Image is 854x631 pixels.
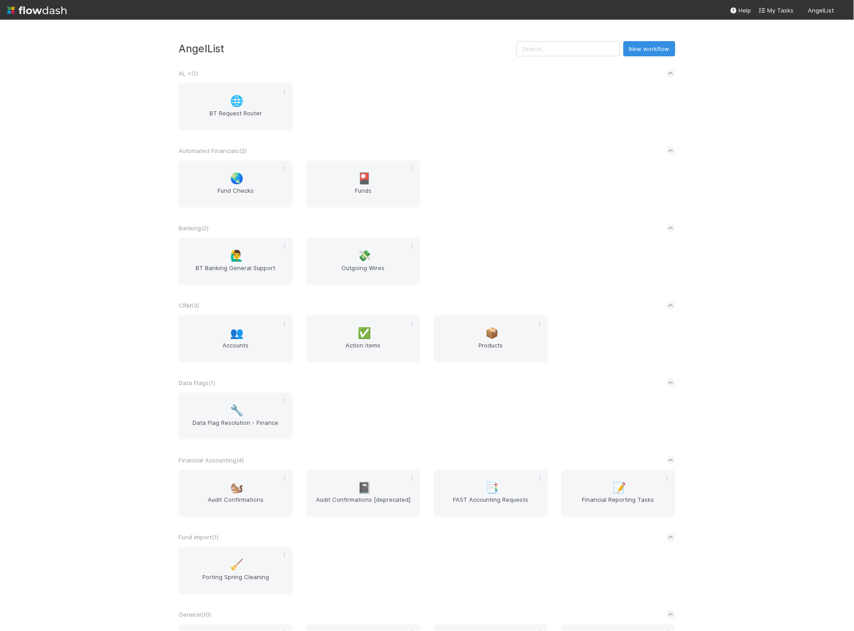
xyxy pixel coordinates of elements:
h3: AngelList [179,42,517,55]
span: Porting Spring Cleaning [182,573,289,591]
span: Fund Import ( 1 ) [179,534,218,541]
span: Funds [310,186,417,204]
a: 📝Financial Reporting Tasks [561,470,675,517]
span: 🌏 [231,173,244,184]
span: 🙋‍♂️ [231,250,244,262]
a: 📦Products [434,315,548,362]
a: 🔧Data Flag Resolution - Finance [179,393,293,440]
img: avatar_c7c7de23-09de-42ad-8e02-7981c37ee075.png [838,6,847,15]
span: 📑 [486,482,499,494]
span: 📦 [486,327,499,339]
span: Data Flag Resolution - Finance [182,418,289,436]
span: 🧹 [231,559,244,571]
span: Automated Financials ( 2 ) [179,147,247,154]
span: FAST Accounting Requests [437,495,544,513]
span: 📝 [613,482,627,494]
span: 📓 [358,482,371,494]
span: 🔧 [231,405,244,416]
span: Outgoing Wires [310,263,417,281]
span: Financial Accounting ( 4 ) [179,457,244,464]
a: 📑FAST Accounting Requests [434,470,548,517]
span: 🌐 [231,95,244,107]
span: Accounts [182,341,289,359]
span: General ( 10 ) [179,611,211,618]
a: 🧹Porting Spring Cleaning [179,547,293,594]
span: Audit Confirmations [182,495,289,513]
a: 📓Audit Confirmations [deprecated] [306,470,420,517]
span: AngelList [808,7,834,14]
div: Help [730,6,752,15]
span: AL < ( 1 ) [179,70,198,77]
span: Financial Reporting Tasks [565,495,672,513]
span: My Tasks [759,7,794,14]
a: 🌐BT Request Router [179,83,293,130]
a: 👥Accounts [179,315,293,362]
button: New workflow [623,41,675,56]
span: Products [437,341,544,359]
span: 🐿️ [231,482,244,494]
span: Fund Checks [182,186,289,204]
input: Search... [517,41,620,56]
span: Banking ( 2 ) [179,224,209,232]
a: 💸Outgoing Wires [306,238,420,285]
span: 💸 [358,250,371,262]
span: BT Banking General Support [182,263,289,281]
span: Audit Confirmations [deprecated] [310,495,417,513]
a: 🎴Funds [306,161,420,208]
a: My Tasks [759,6,794,15]
span: CRM ( 3 ) [179,302,199,309]
span: Action Items [310,341,417,359]
a: 🌏Fund Checks [179,161,293,208]
span: Data Flags ( 1 ) [179,379,215,386]
a: ✅Action Items [306,315,420,362]
span: 🎴 [358,173,371,184]
span: 👥 [231,327,244,339]
a: 🙋‍♂️BT Banking General Support [179,238,293,285]
span: BT Request Router [182,109,289,127]
a: 🐿️Audit Confirmations [179,470,293,517]
span: ✅ [358,327,371,339]
img: logo-inverted-e16ddd16eac7371096b0.svg [7,3,67,18]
